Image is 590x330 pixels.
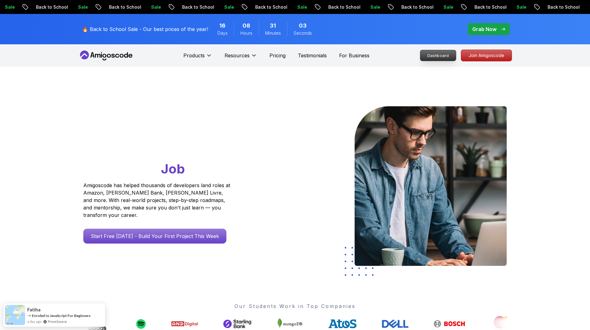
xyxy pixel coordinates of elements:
p: Resources [225,52,250,59]
span: Job [161,161,185,177]
h1: Go From Learning to Hired: Master Java, Spring Boot & Cloud Skills That Get You the [83,106,254,178]
p: Sale [143,4,163,10]
a: Testimonials [298,52,327,59]
span: a day ago [27,319,42,324]
span: 3 Seconds [299,21,307,30]
span: 16 Days [219,21,225,30]
p: Back to School [101,4,143,10]
a: Join Amigoscode [461,50,512,61]
span: Fatiha [27,307,41,312]
a: Enroled to JavaScript For Beginners [32,313,90,318]
span: Seconds [294,30,312,36]
a: ProveSource [48,319,67,324]
p: Sale [216,4,236,10]
span: Hours [240,30,252,36]
a: Dashboard [420,50,456,61]
p: 🔥 Back to School Sale - Our best prices of the year! [82,25,208,33]
p: Back to School [393,4,435,10]
img: hero [355,106,507,266]
p: Sale [289,4,309,10]
span: Minutes [265,30,281,36]
p: Sale [70,4,90,10]
span: -> [27,313,31,318]
span: 8 Hours [243,21,250,30]
p: Products [183,52,205,59]
p: Our Students Work in Top Companies [83,302,507,310]
p: Grab Now [472,25,496,33]
p: Amigoscode has helped thousands of developers land roles at Amazon, [PERSON_NAME] Bank, [PERSON_N... [83,182,232,219]
p: Sale [362,4,382,10]
p: Sale [508,4,528,10]
span: Days [217,30,228,36]
a: Start Free [DATE] - Build Your First Project This Week [83,229,226,244]
p: Back to School [28,4,70,10]
a: For Business [339,52,369,59]
p: Sale [435,4,455,10]
p: Back to School [320,4,362,10]
p: Back to School [174,4,216,10]
p: Back to School [466,4,508,10]
p: Back to School [539,4,581,10]
img: provesource social proof notification image [5,305,25,325]
p: Back to School [247,4,289,10]
button: Resources [225,52,257,64]
a: Pricing [269,52,286,59]
button: Products [183,52,212,64]
span: 31 Minutes [270,21,276,30]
